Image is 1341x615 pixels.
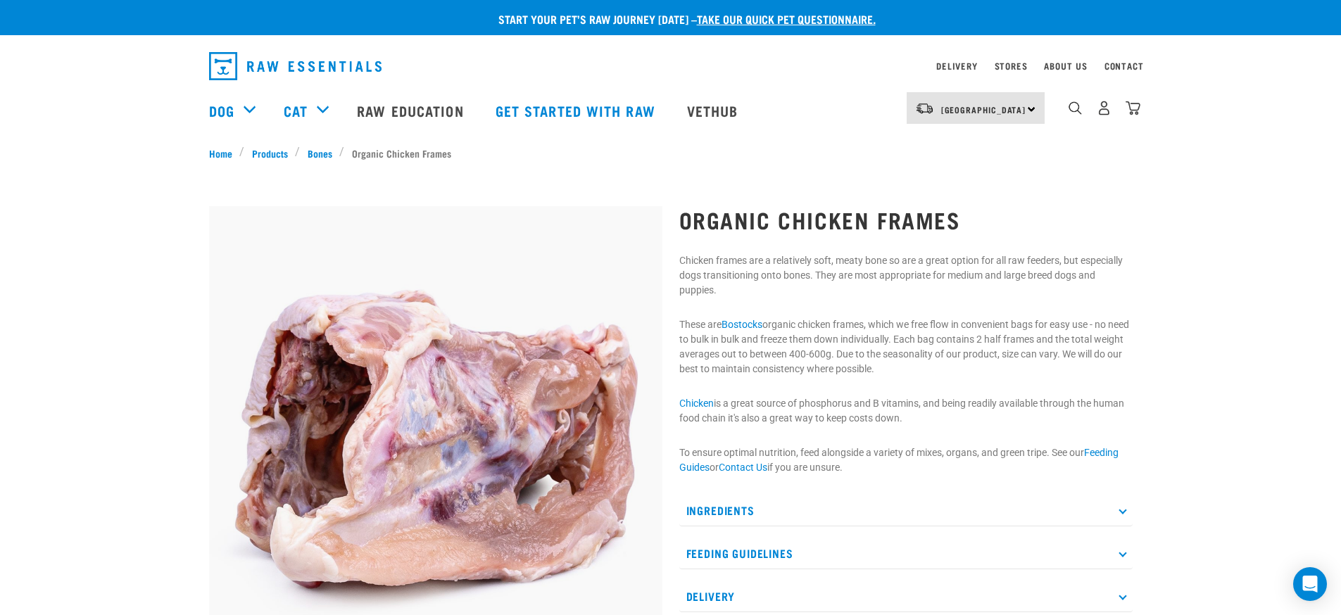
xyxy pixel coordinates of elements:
p: To ensure optimal nutrition, feed alongside a variety of mixes, organs, and green tripe. See our ... [679,445,1133,475]
img: home-icon@2x.png [1126,101,1140,115]
p: Delivery [679,581,1133,612]
span: [GEOGRAPHIC_DATA] [941,107,1026,112]
a: Dog [209,100,234,121]
a: About Us [1044,63,1087,68]
a: Raw Education [343,82,481,139]
a: take our quick pet questionnaire. [697,15,876,22]
a: Vethub [673,82,756,139]
p: Feeding Guidelines [679,538,1133,569]
nav: breadcrumbs [209,146,1133,160]
nav: dropdown navigation [198,46,1144,86]
div: Open Intercom Messenger [1293,567,1327,601]
p: Ingredients [679,495,1133,526]
img: home-icon-1@2x.png [1069,101,1082,115]
a: Stores [995,63,1028,68]
h1: Organic Chicken Frames [679,207,1133,232]
img: van-moving.png [915,102,934,115]
a: Chicken [679,398,714,409]
p: is a great source of phosphorus and B vitamins, and being readily available through the human foo... [679,396,1133,426]
a: Feeding Guides [679,447,1119,473]
a: Contact [1104,63,1144,68]
p: These are organic chicken frames, which we free flow in convenient bags for easy use - no need to... [679,317,1133,376]
p: Chicken frames are a relatively soft, meaty bone so are a great option for all raw feeders, but e... [679,253,1133,298]
img: user.png [1097,101,1112,115]
a: Contact Us [719,462,767,473]
a: Products [244,146,295,160]
a: Bones [300,146,339,160]
a: Bostocks [722,319,762,330]
a: Cat [284,100,308,121]
a: Home [209,146,240,160]
a: Get started with Raw [481,82,673,139]
a: Delivery [936,63,977,68]
img: Raw Essentials Logo [209,52,382,80]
